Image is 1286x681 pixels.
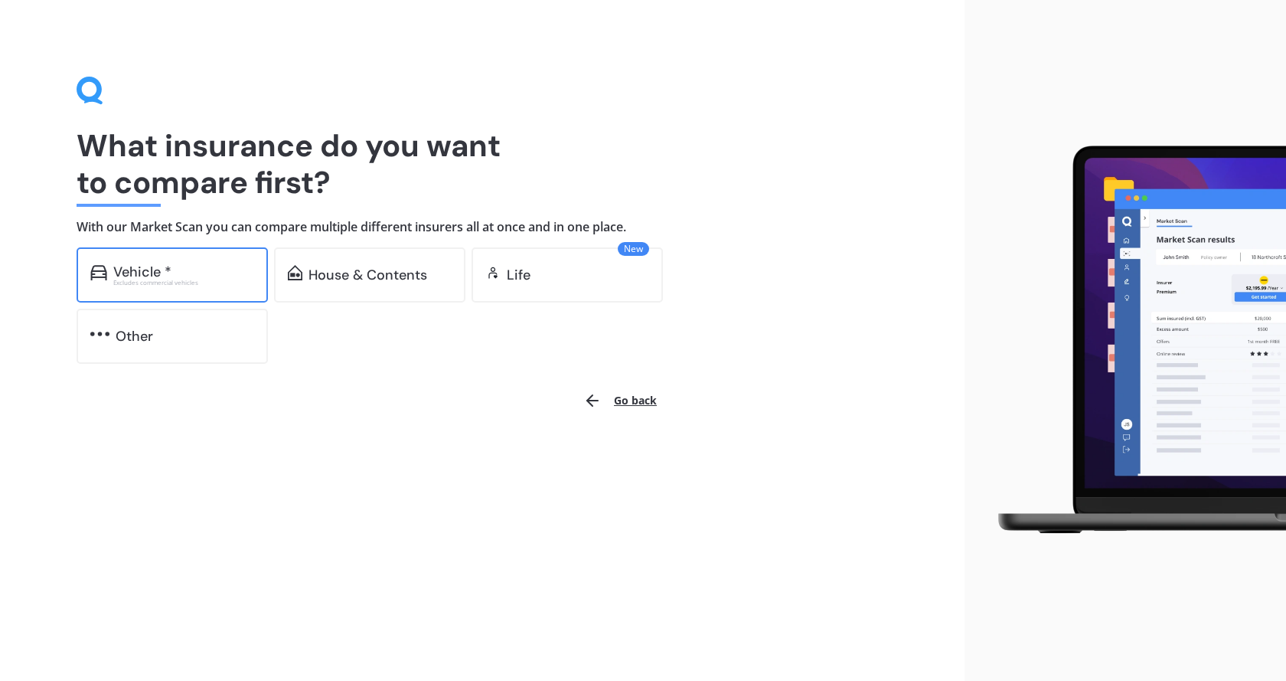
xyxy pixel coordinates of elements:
img: life.f720d6a2d7cdcd3ad642.svg [485,265,501,280]
div: Other [116,329,153,344]
h4: With our Market Scan you can compare multiple different insurers all at once and in one place. [77,219,888,235]
button: Go back [574,382,666,419]
div: House & Contents [308,267,427,283]
img: other.81dba5aafe580aa69f38.svg [90,326,109,342]
div: Vehicle * [113,264,171,280]
img: home-and-contents.b802091223b8502ef2dd.svg [288,265,302,280]
span: New [618,242,649,256]
div: Excludes commercial vehicles [113,280,254,286]
div: Life [507,267,530,283]
img: laptop.webp [977,137,1286,543]
h1: What insurance do you want to compare first? [77,127,888,201]
img: car.f15378c7a67c060ca3f3.svg [90,265,107,280]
